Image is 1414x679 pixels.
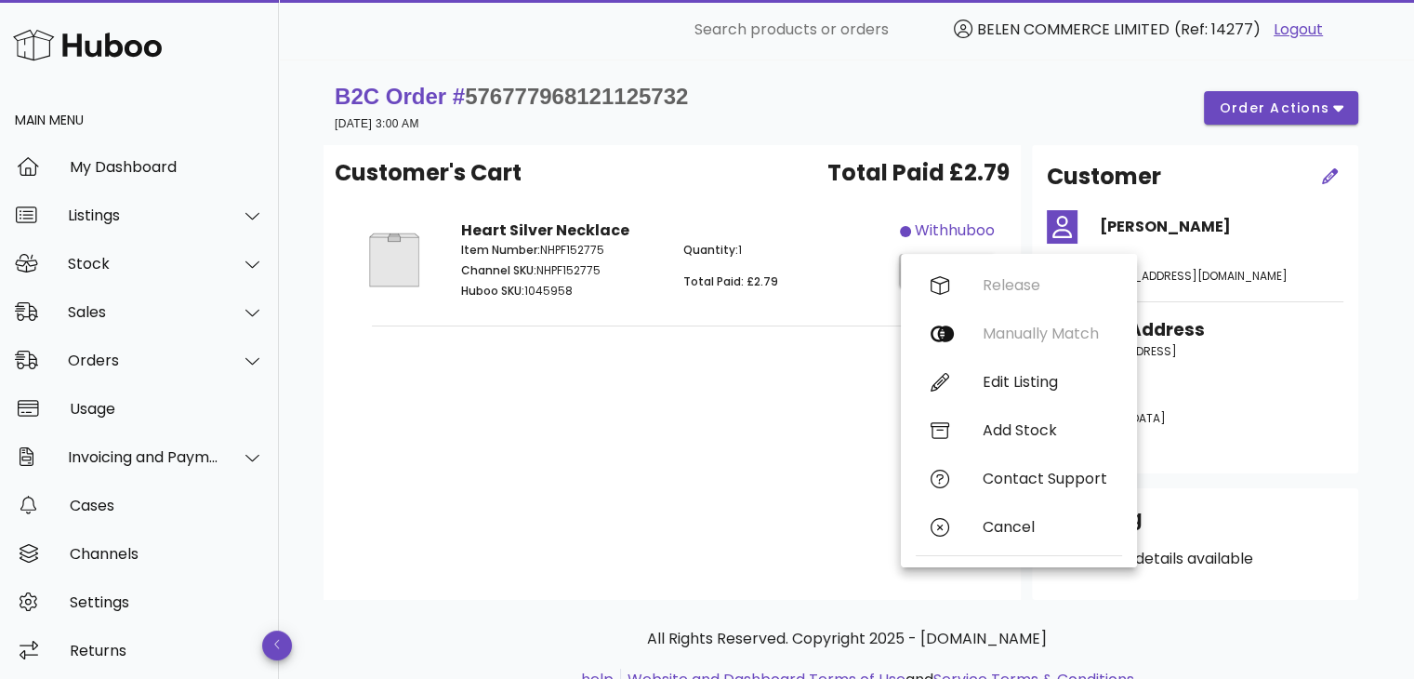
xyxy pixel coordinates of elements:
[338,628,1355,650] p: All Rights Reserved. Copyright 2025 - [DOMAIN_NAME]
[983,518,1107,536] div: Cancel
[915,220,995,242] div: withhuboo
[461,283,661,300] p: 1045958
[461,262,661,279] p: NHPF152775
[13,25,162,65] img: Huboo Logo
[335,156,522,190] span: Customer's Cart
[1174,19,1261,40] span: (Ref: 14277)
[461,283,524,299] span: Huboo SKU:
[683,242,883,259] p: 1
[70,642,264,659] div: Returns
[983,470,1107,487] div: Contact Support
[70,545,264,563] div: Channels
[1100,216,1343,238] h4: [PERSON_NAME]
[68,448,219,466] div: Invoicing and Payments
[70,593,264,611] div: Settings
[899,254,995,287] button: action
[461,242,661,259] p: NHPF152775
[68,352,219,369] div: Orders
[461,220,629,241] strong: Heart Silver Necklace
[1047,548,1343,570] p: No shipping details available
[335,117,419,130] small: [DATE] 3:00 AM
[1204,91,1358,125] button: order actions
[683,273,778,289] span: Total Paid: £2.79
[68,206,219,224] div: Listings
[70,497,264,514] div: Cases
[1274,19,1323,41] a: Logout
[350,220,439,300] img: Product Image
[827,156,1010,190] span: Total Paid £2.79
[461,262,536,278] span: Channel SKU:
[983,421,1107,439] div: Add Stock
[1100,268,1288,284] span: [EMAIL_ADDRESS][DOMAIN_NAME]
[983,373,1107,391] div: Edit Listing
[1047,503,1343,548] div: Shipping
[1047,317,1343,343] h3: Shipping Address
[461,242,540,258] span: Item Number:
[977,19,1170,40] span: BELEN COMMERCE LIMITED
[68,255,219,273] div: Stock
[70,158,264,176] div: My Dashboard
[68,303,219,321] div: Sales
[1047,160,1161,193] h2: Customer
[465,84,688,109] span: 576777968121125732
[335,84,688,109] strong: B2C Order #
[1219,99,1330,118] span: order actions
[70,400,264,418] div: Usage
[683,242,738,258] span: Quantity:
